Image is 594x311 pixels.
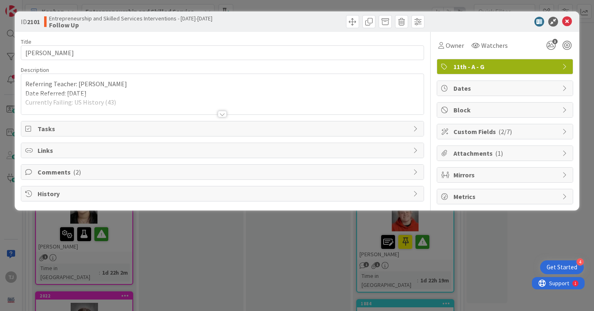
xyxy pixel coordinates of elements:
[21,66,49,74] span: Description
[547,263,577,271] div: Get Started
[17,1,37,11] span: Support
[27,18,40,26] b: 2101
[481,40,508,50] span: Watchers
[453,192,558,201] span: Metrics
[446,40,464,50] span: Owner
[21,45,424,60] input: type card name here...
[453,105,558,115] span: Block
[49,15,212,22] span: Entrepreneurship and Skilled Services Interventions - [DATE]-[DATE]
[453,83,558,93] span: Dates
[453,62,558,72] span: 11th - A - G
[25,79,419,89] p: Referring Teacher: [PERSON_NAME]
[21,38,31,45] label: Title
[38,167,409,177] span: Comments
[38,124,409,134] span: Tasks
[552,39,558,44] span: 3
[453,170,558,180] span: Mirrors
[73,168,81,176] span: ( 2 )
[49,22,212,28] b: Follow Up
[495,149,503,157] span: ( 1 )
[42,3,45,10] div: 1
[38,145,409,155] span: Links
[21,17,40,27] span: ID
[540,260,584,274] div: Open Get Started checklist, remaining modules: 4
[453,148,558,158] span: Attachments
[38,189,409,199] span: History
[576,258,584,266] div: 4
[498,128,512,136] span: ( 2/7 )
[25,89,419,98] p: Date Referred: [DATE]
[453,127,558,136] span: Custom Fields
